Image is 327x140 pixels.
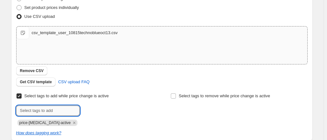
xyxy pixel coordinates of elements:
a: CSV upload FAQ [54,77,93,87]
span: price-change-job-active [19,121,71,125]
button: Get CSV template [16,77,56,86]
span: Set product prices individually [24,5,79,10]
button: Remove CSV [16,66,48,75]
span: Get CSV template [20,79,52,85]
input: Select tags to add [16,106,80,116]
span: Select tags to remove while price change is active [179,93,270,98]
div: csv_template_user_10815technoblueoct13.csv [32,30,118,36]
span: Select tags to add while price change is active [24,93,109,98]
span: Remove CSV [20,68,44,73]
span: Use CSV upload [24,14,55,19]
a: How does tagging work? [16,130,61,135]
span: CSV upload FAQ [58,79,90,85]
button: Remove price-change-job-active [71,120,77,126]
